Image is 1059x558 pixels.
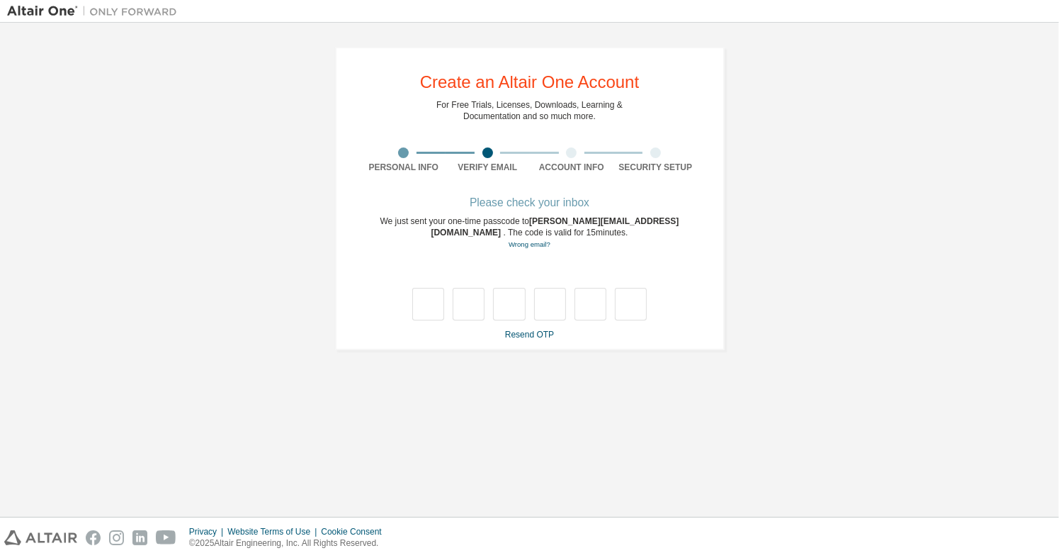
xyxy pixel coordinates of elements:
span: [PERSON_NAME][EMAIL_ADDRESS][DOMAIN_NAME] [431,216,679,238]
div: For Free Trials, Licenses, Downloads, Learning & Documentation and so much more. [436,99,623,122]
img: altair_logo.svg [4,530,77,545]
div: Security Setup [613,162,698,173]
div: Account Info [530,162,614,173]
div: Website Terms of Use [227,526,321,537]
div: Create an Altair One Account [420,74,640,91]
a: Resend OTP [505,330,554,340]
div: Privacy [189,526,227,537]
img: Altair One [7,4,184,18]
div: Personal Info [362,162,446,173]
img: facebook.svg [86,530,101,545]
div: Please check your inbox [362,199,698,207]
div: We just sent your one-time passcode to . The code is valid for 15 minutes. [362,216,698,250]
div: Verify Email [446,162,530,173]
img: instagram.svg [109,530,124,545]
p: © 2025 Altair Engineering, Inc. All Rights Reserved. [189,537,390,549]
a: Go back to the registration form [509,240,550,248]
img: linkedin.svg [132,530,147,545]
div: Cookie Consent [321,526,390,537]
img: youtube.svg [156,530,176,545]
